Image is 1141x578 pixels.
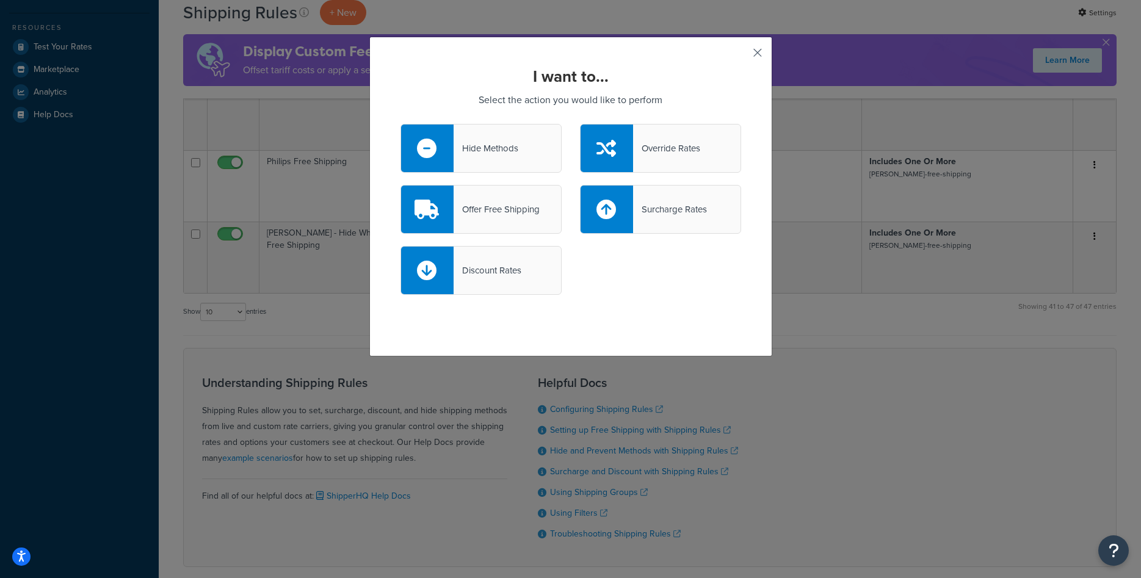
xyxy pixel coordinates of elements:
div: Discount Rates [454,262,521,279]
div: Override Rates [633,140,700,157]
p: Select the action you would like to perform [400,92,741,109]
div: Hide Methods [454,140,518,157]
div: Surcharge Rates [633,201,707,218]
strong: I want to... [533,65,609,88]
button: Open Resource Center [1098,535,1129,566]
div: Offer Free Shipping [454,201,540,218]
